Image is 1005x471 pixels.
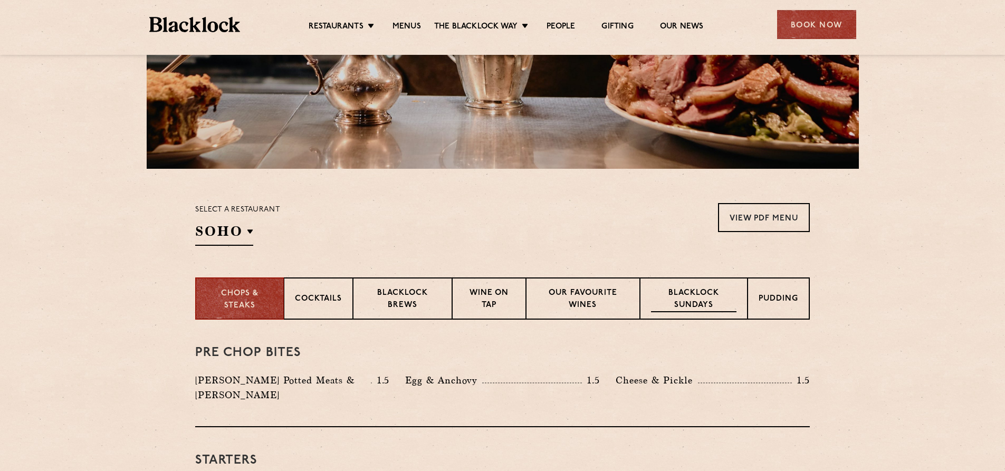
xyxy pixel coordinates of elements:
div: Book Now [777,10,856,39]
a: Menus [393,22,421,33]
p: [PERSON_NAME] Potted Meats & [PERSON_NAME] [195,373,371,402]
p: Egg & Anchovy [405,373,482,388]
a: Restaurants [309,22,363,33]
p: 1.5 [582,373,600,387]
p: Pudding [759,293,798,306]
p: Chops & Steaks [207,288,273,312]
a: Gifting [601,22,633,33]
p: Select a restaurant [195,203,280,217]
p: Cheese & Pickle [616,373,698,388]
a: View PDF Menu [718,203,810,232]
h3: Starters [195,454,810,467]
p: 1.5 [792,373,810,387]
p: 1.5 [372,373,390,387]
a: Our News [660,22,704,33]
p: Our favourite wines [537,287,628,312]
p: Wine on Tap [463,287,515,312]
a: The Blacklock Way [434,22,518,33]
p: Blacklock Brews [364,287,441,312]
p: Blacklock Sundays [651,287,736,312]
a: People [547,22,575,33]
p: Cocktails [295,293,342,306]
img: BL_Textured_Logo-footer-cropped.svg [149,17,241,32]
h3: Pre Chop Bites [195,346,810,360]
h2: SOHO [195,222,253,246]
